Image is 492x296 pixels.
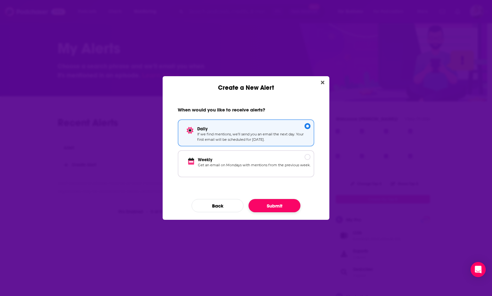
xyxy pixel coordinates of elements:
p: Daily [197,126,310,132]
p: Get an email on Mondays with mentions from the previous week. [198,162,310,174]
button: Close [318,79,327,87]
div: Open Intercom Messenger [471,262,486,277]
div: Create a New Alert [163,76,329,92]
p: If we find mentions, we’ll send you an email the next day. Your first email will be scheduled for... [197,132,310,143]
p: Weekly [198,157,310,162]
button: Submit [249,199,300,212]
h2: When would you like to receive alerts? [178,107,314,116]
button: Back [192,199,243,212]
